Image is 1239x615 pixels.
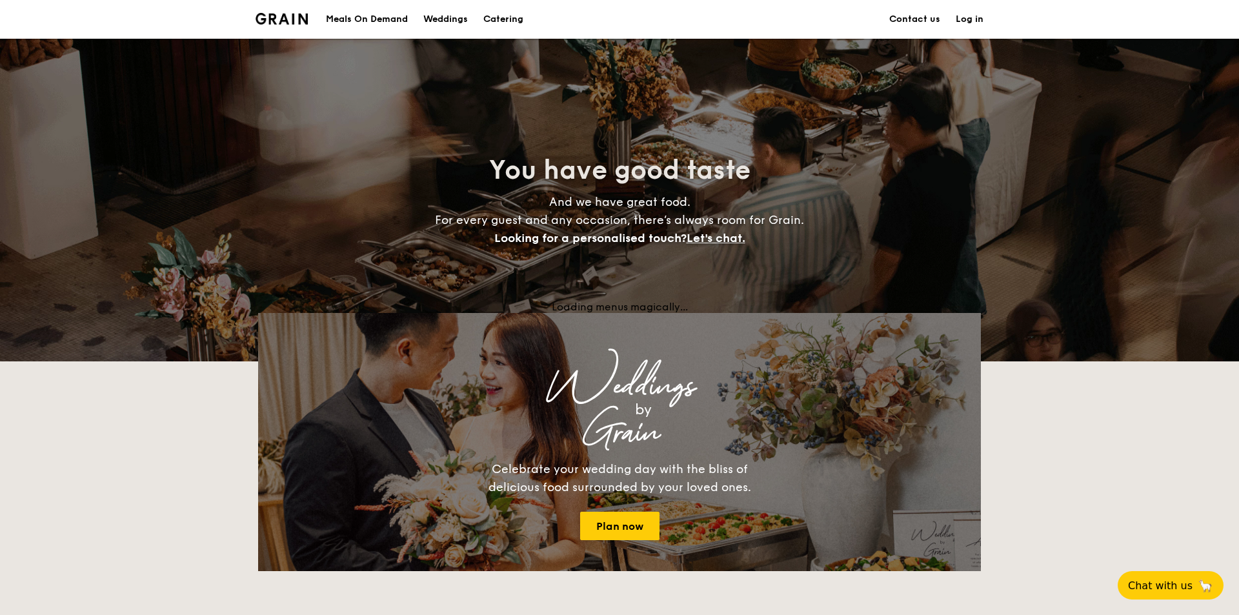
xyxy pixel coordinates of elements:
[256,13,308,25] a: Logotype
[1118,571,1224,600] button: Chat with us🦙
[419,398,867,421] div: by
[256,13,308,25] img: Grain
[1128,580,1193,592] span: Chat with us
[258,301,981,313] div: Loading menus magically...
[1198,578,1213,593] span: 🦙
[474,460,765,496] div: Celebrate your wedding day with the bliss of delicious food surrounded by your loved ones.
[372,421,867,445] div: Grain
[687,231,745,245] span: Let's chat.
[580,512,660,540] a: Plan now
[372,375,867,398] div: Weddings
